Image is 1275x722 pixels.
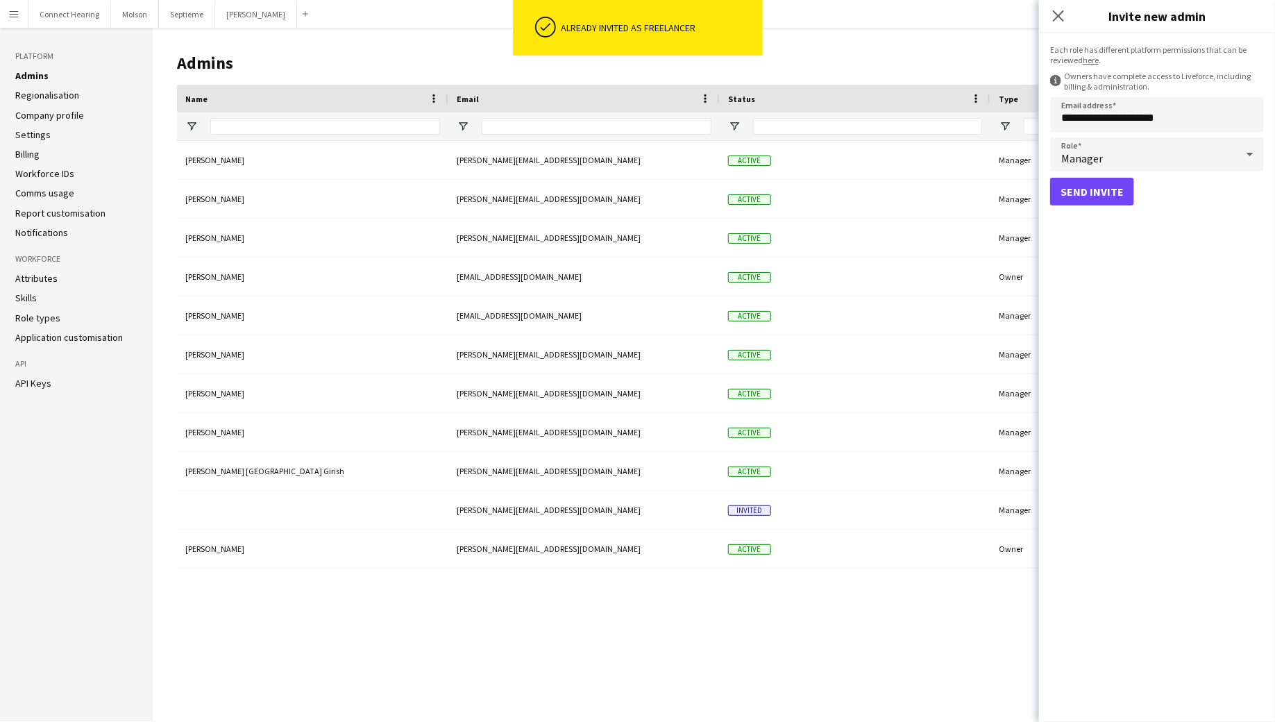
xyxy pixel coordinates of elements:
[1050,44,1264,65] div: Each role has different platform permissions that can be reviewed .
[990,491,1262,529] div: Manager
[448,413,720,451] div: [PERSON_NAME][EMAIL_ADDRESS][DOMAIN_NAME]
[15,312,60,324] a: Role types
[15,331,123,344] a: Application customisation
[1050,178,1134,205] button: Send invite
[177,452,448,490] div: [PERSON_NAME] [GEOGRAPHIC_DATA] Girish
[185,120,198,133] button: Open Filter Menu
[728,156,771,166] span: Active
[448,530,720,568] div: [PERSON_NAME][EMAIL_ADDRESS][DOMAIN_NAME]
[990,452,1262,490] div: Manager
[28,1,111,28] button: Connect Hearing
[177,53,1147,74] h1: Admins
[999,120,1011,133] button: Open Filter Menu
[448,219,720,257] div: [PERSON_NAME][EMAIL_ADDRESS][DOMAIN_NAME]
[177,413,448,451] div: [PERSON_NAME]
[448,491,720,529] div: [PERSON_NAME][EMAIL_ADDRESS][DOMAIN_NAME]
[15,358,137,370] h3: API
[15,226,68,239] a: Notifications
[457,120,469,133] button: Open Filter Menu
[448,141,720,179] div: [PERSON_NAME][EMAIL_ADDRESS][DOMAIN_NAME]
[728,311,771,321] span: Active
[15,207,105,219] a: Report customisation
[15,69,49,82] a: Admins
[15,128,51,141] a: Settings
[177,374,448,412] div: [PERSON_NAME]
[990,413,1262,451] div: Manager
[990,335,1262,373] div: Manager
[15,377,51,389] a: API Keys
[728,272,771,283] span: Active
[1061,151,1103,165] span: Manager
[990,374,1262,412] div: Manager
[177,141,448,179] div: [PERSON_NAME]
[990,296,1262,335] div: Manager
[448,180,720,218] div: [PERSON_NAME][EMAIL_ADDRESS][DOMAIN_NAME]
[111,1,159,28] button: Molson
[15,272,58,285] a: Attributes
[728,233,771,244] span: Active
[177,530,448,568] div: [PERSON_NAME]
[728,505,771,516] span: Invited
[990,141,1262,179] div: Manager
[15,50,137,62] h3: Platform
[15,167,74,180] a: Workforce IDs
[448,335,720,373] div: [PERSON_NAME][EMAIL_ADDRESS][DOMAIN_NAME]
[753,118,982,135] input: Status Filter Input
[15,253,137,265] h3: Workforce
[990,219,1262,257] div: Manager
[159,1,215,28] button: Septieme
[728,350,771,360] span: Active
[728,544,771,555] span: Active
[728,467,771,477] span: Active
[728,120,741,133] button: Open Filter Menu
[15,148,40,160] a: Billing
[448,374,720,412] div: [PERSON_NAME][EMAIL_ADDRESS][DOMAIN_NAME]
[177,335,448,373] div: [PERSON_NAME]
[1083,55,1099,65] a: here
[728,94,755,104] span: Status
[561,22,757,34] div: Already invited as freelancer
[177,219,448,257] div: [PERSON_NAME]
[990,530,1262,568] div: Owner
[177,180,448,218] div: [PERSON_NAME]
[177,296,448,335] div: [PERSON_NAME]
[15,187,74,199] a: Comms usage
[728,389,771,399] span: Active
[448,258,720,296] div: [EMAIL_ADDRESS][DOMAIN_NAME]
[990,180,1262,218] div: Manager
[1050,71,1264,92] div: Owners have complete access to Liveforce, including billing & administration.
[177,258,448,296] div: [PERSON_NAME]
[728,194,771,205] span: Active
[15,292,37,304] a: Skills
[482,118,711,135] input: Email Filter Input
[448,452,720,490] div: [PERSON_NAME][EMAIL_ADDRESS][DOMAIN_NAME]
[1039,7,1275,25] h3: Invite new admin
[728,428,771,438] span: Active
[999,94,1018,104] span: Type
[990,258,1262,296] div: Owner
[210,118,440,135] input: Name Filter Input
[448,296,720,335] div: [EMAIL_ADDRESS][DOMAIN_NAME]
[457,94,479,104] span: Email
[185,94,208,104] span: Name
[215,1,297,28] button: [PERSON_NAME]
[1024,118,1253,135] input: Type Filter Input
[15,89,79,101] a: Regionalisation
[15,109,84,121] a: Company profile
